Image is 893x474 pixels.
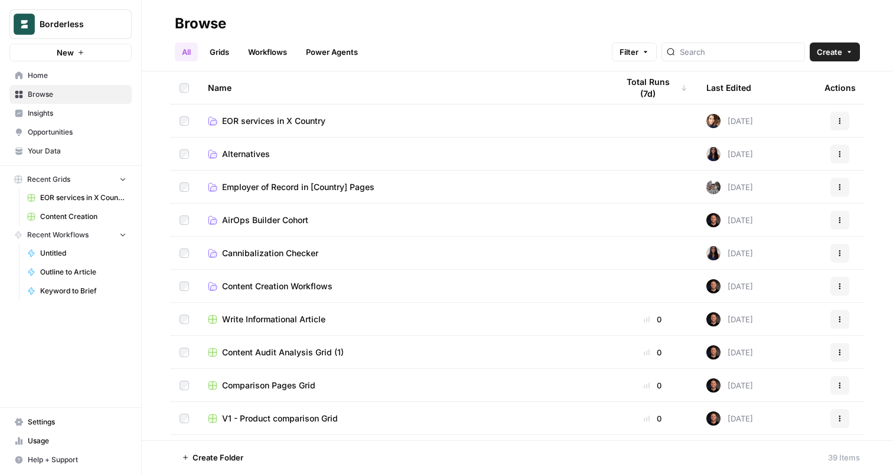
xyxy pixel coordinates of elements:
[57,47,74,58] span: New
[9,171,132,188] button: Recent Grids
[706,279,753,293] div: [DATE]
[22,244,132,263] a: Untitled
[706,345,753,359] div: [DATE]
[706,246,721,260] img: rox323kbkgutb4wcij4krxobkpon
[208,115,599,127] a: EOR services in X Country
[193,452,243,463] span: Create Folder
[28,108,126,119] span: Insights
[222,115,325,127] span: EOR services in X Country
[208,247,599,259] a: Cannibalization Checker
[706,114,753,128] div: [DATE]
[9,450,132,469] button: Help + Support
[222,346,344,358] span: Content Audit Analysis Grid (1)
[9,413,132,431] a: Settings
[40,248,126,259] span: Untitled
[706,147,721,161] img: rox323kbkgutb4wcij4krxobkpon
[706,246,753,260] div: [DATE]
[22,207,132,226] a: Content Creation
[706,279,721,293] img: eu7dk7ikjikpmnmm9h80gf881ba6
[706,378,753,393] div: [DATE]
[706,180,721,194] img: a2mlt6f1nb2jhzcjxsuraj5rj4vi
[9,431,132,450] a: Usage
[175,14,226,33] div: Browse
[208,346,599,358] a: Content Audit Analysis Grid (1)
[208,413,599,424] a: V1 - Product comparison Grid
[817,46,842,58] span: Create
[40,18,111,30] span: Borderless
[618,313,687,325] div: 0
[222,280,333,292] span: Content Creation Workflows
[222,181,374,193] span: Employer of Record in [Country] Pages
[618,71,687,104] div: Total Runs (7d)
[208,313,599,325] a: Write Informational Article
[9,66,132,85] a: Home
[22,188,132,207] a: EOR services in X Country
[706,180,753,194] div: [DATE]
[706,411,721,426] img: eu7dk7ikjikpmnmm9h80gf881ba6
[9,142,132,161] a: Your Data
[9,123,132,142] a: Opportunities
[28,89,126,100] span: Browse
[222,413,338,424] span: V1 - Product comparison Grid
[612,43,657,61] button: Filter
[208,148,599,160] a: Alternatives
[706,345,721,359] img: eu7dk7ikjikpmnmm9h80gf881ba6
[9,104,132,123] a: Insights
[28,70,126,81] span: Home
[680,46,800,58] input: Search
[9,44,132,61] button: New
[620,46,638,58] span: Filter
[9,226,132,244] button: Recent Workflows
[706,71,751,104] div: Last Edited
[22,263,132,282] a: Outline to Article
[28,146,126,156] span: Your Data
[175,448,250,467] button: Create Folder
[175,43,198,61] a: All
[9,85,132,104] a: Browse
[9,9,132,39] button: Workspace: Borderless
[706,114,721,128] img: 0v8n3o11ict2ff40pejvnia5hphu
[222,148,270,160] span: Alternatives
[824,71,856,104] div: Actions
[706,312,753,326] div: [DATE]
[27,230,89,240] span: Recent Workflows
[618,413,687,424] div: 0
[22,282,132,300] a: Keyword to Brief
[28,127,126,138] span: Opportunities
[28,417,126,427] span: Settings
[706,213,721,227] img: eu7dk7ikjikpmnmm9h80gf881ba6
[40,211,126,222] span: Content Creation
[208,71,599,104] div: Name
[706,213,753,227] div: [DATE]
[706,147,753,161] div: [DATE]
[618,380,687,391] div: 0
[40,286,126,296] span: Keyword to Brief
[208,280,599,292] a: Content Creation Workflows
[706,378,721,393] img: eu7dk7ikjikpmnmm9h80gf881ba6
[828,452,860,463] div: 39 Items
[28,436,126,446] span: Usage
[27,174,70,185] span: Recent Grids
[40,192,126,203] span: EOR services in X Country
[706,411,753,426] div: [DATE]
[706,312,721,326] img: eu7dk7ikjikpmnmm9h80gf881ba6
[810,43,860,61] button: Create
[222,214,308,226] span: AirOps Builder Cohort
[208,181,599,193] a: Employer of Record in [Country] Pages
[618,346,687,358] div: 0
[241,43,294,61] a: Workflows
[222,313,325,325] span: Write Informational Article
[40,267,126,277] span: Outline to Article
[208,380,599,391] a: Comparison Pages Grid
[222,247,318,259] span: Cannibalization Checker
[14,14,35,35] img: Borderless Logo
[203,43,236,61] a: Grids
[28,455,126,465] span: Help + Support
[208,214,599,226] a: AirOps Builder Cohort
[299,43,365,61] a: Power Agents
[222,380,315,391] span: Comparison Pages Grid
